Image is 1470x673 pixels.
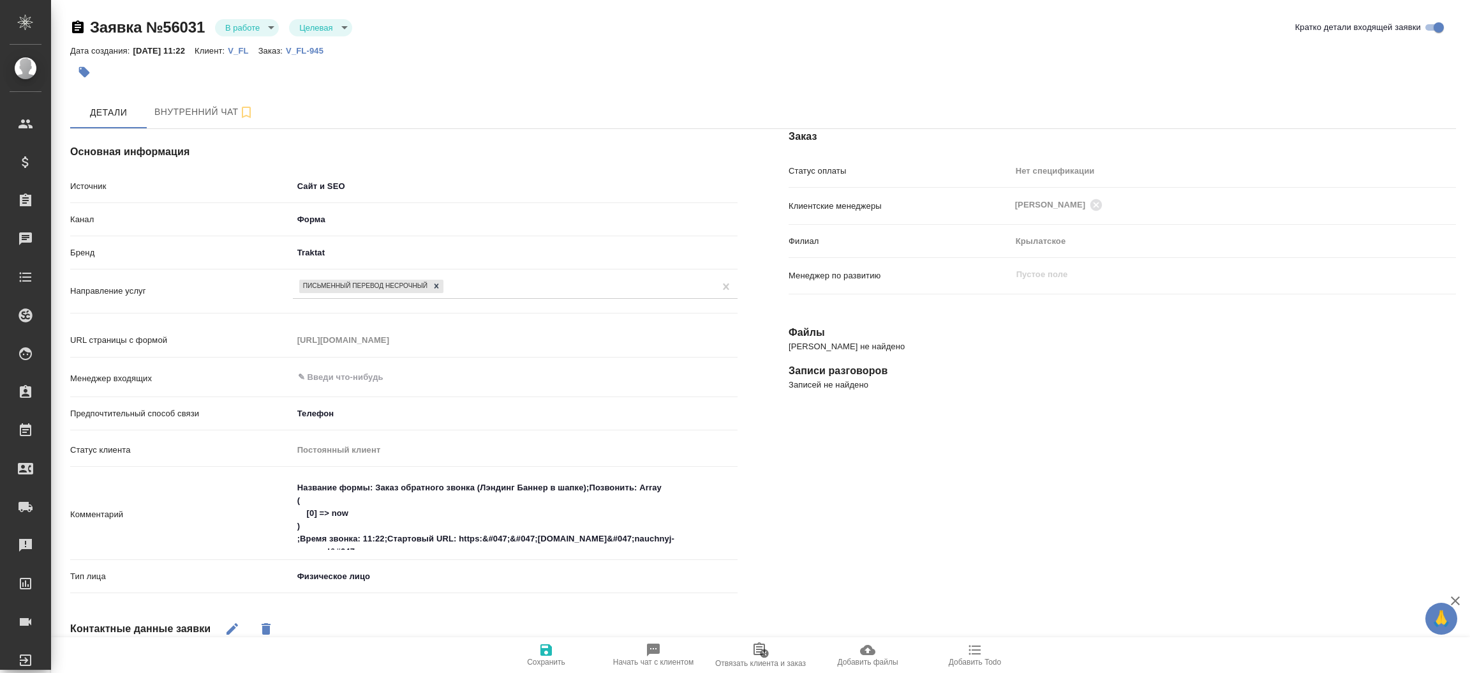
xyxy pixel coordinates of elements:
button: Добавить Todo [921,637,1028,673]
button: Редактировать [217,614,248,644]
h4: Контактные данные заявки [70,621,211,637]
p: Направление услуг [70,285,293,298]
p: Менеджер по развитию [789,269,1011,282]
button: Отвязать клиента и заказ [707,637,814,673]
button: Сохранить [493,637,600,673]
p: V_FL [228,46,258,56]
a: V_FL-945 [286,45,333,56]
div: Сайт и SEO [293,176,738,197]
button: Добавить файлы [814,637,921,673]
div: Нет спецификации [1011,160,1456,182]
p: Статус оплаты [789,165,1011,178]
button: Целевая [295,22,336,33]
button: 🙏 [1425,603,1457,635]
button: Удалить [251,614,281,644]
p: Менеджер входящих [70,372,293,385]
p: Комментарий [70,508,293,521]
button: Начать чат с клиентом [600,637,707,673]
span: 🙏 [1430,605,1452,632]
a: Заявка №56031 [90,19,205,36]
h4: Файлы [789,325,1456,340]
p: Дата создания: [70,46,133,56]
h4: Заказ [789,129,1456,144]
span: Внутренний чат [154,104,254,120]
p: Источник [70,180,293,193]
span: Кратко детали входящей заявки [1295,21,1421,34]
input: Пустое поле [1015,267,1426,282]
textarea: Название формы: Заказ обратного звонка (Лэндинг Баннер в шапке);Позвонить: Array ( [0] => now ) ;... [293,477,738,550]
div: Постоянный клиент [293,439,738,461]
p: Канал [70,213,293,226]
input: Пустое поле [293,331,738,349]
input: ✎ Введи что-нибудь [297,370,691,385]
button: Добавить тэг [70,58,98,86]
div: Форма [293,209,738,231]
span: Начать чат с клиентом [613,658,694,667]
div: Письменный перевод несрочный [299,280,430,293]
p: Записей не найдено [789,379,1456,391]
div: Телефон [293,403,738,425]
p: Тип лица [70,570,293,583]
button: В работе [221,22,264,33]
p: Клиентские менеджеры [789,200,1011,213]
div: Traktat [293,242,738,264]
p: [DATE] 11:22 [133,46,195,56]
div: В работе [215,19,279,36]
p: Заказ: [258,46,286,56]
h4: Основная информация [70,144,738,160]
div: В работе [289,19,352,36]
svg: Подписаться [239,105,254,120]
span: Добавить файлы [837,658,898,667]
p: URL страницы с формой [70,334,293,347]
button: Скопировать ссылку [70,20,85,35]
p: V_FL-945 [286,46,333,56]
h4: Записи разговоров [789,363,1456,379]
p: Статус клиента [70,444,293,457]
div: Крылатское [1011,231,1456,252]
div: Физическое лицо [293,566,590,587]
p: Предпочтительный способ связи [70,407,293,420]
p: Филиал [789,235,1011,248]
p: Бренд [70,246,293,259]
span: Сохранить [527,658,565,667]
span: Детали [78,105,139,121]
a: V_FL [228,45,258,56]
p: Клиент: [195,46,228,56]
span: Отвязать клиента и заказ [715,659,806,668]
button: Open [731,376,733,379]
p: [PERSON_NAME] не найдено [789,340,1456,353]
span: Добавить Todo [949,658,1001,667]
